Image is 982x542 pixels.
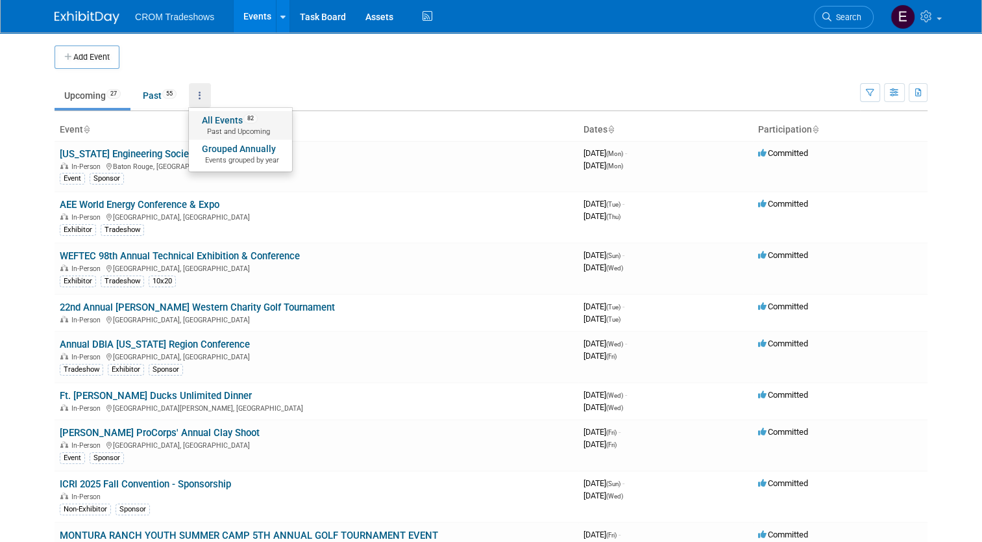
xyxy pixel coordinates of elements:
[758,250,808,260] span: Committed
[606,441,617,448] span: (Fri)
[619,427,620,437] span: -
[578,119,753,141] th: Dates
[243,114,258,123] span: 82
[622,250,624,260] span: -
[60,404,68,411] img: In-Person Event
[758,339,808,348] span: Committed
[758,478,808,488] span: Committed
[812,124,818,135] a: Sort by Participation Type
[583,161,623,170] span: [DATE]
[583,211,620,221] span: [DATE]
[101,224,144,236] div: Tradeshow
[60,441,68,448] img: In-Person Event
[758,199,808,209] span: Committed
[583,491,623,500] span: [DATE]
[55,83,130,108] a: Upcoming27
[619,530,620,539] span: -
[890,5,915,29] img: Emily Williams
[60,427,260,439] a: [PERSON_NAME] ProCorps' Annual Clay Shoot
[60,478,231,490] a: ICRI 2025 Fall Convention - Sponsorship
[60,213,68,220] img: In-Person Event
[106,89,121,99] span: 27
[758,530,808,539] span: Committed
[606,316,620,323] span: (Tue)
[60,211,573,222] div: [GEOGRAPHIC_DATA], [GEOGRAPHIC_DATA]
[60,353,68,359] img: In-Person Event
[60,351,573,361] div: [GEOGRAPHIC_DATA], [GEOGRAPHIC_DATA]
[60,263,573,273] div: [GEOGRAPHIC_DATA], [GEOGRAPHIC_DATA]
[55,11,119,24] img: ExhibitDay
[583,530,620,539] span: [DATE]
[606,252,620,259] span: (Sun)
[583,478,624,488] span: [DATE]
[202,155,279,166] span: Events grouped by year
[189,140,292,168] a: Grouped AnnuallyEvents grouped by year
[583,263,623,272] span: [DATE]
[622,302,624,311] span: -
[71,162,104,171] span: In-Person
[606,162,623,170] span: (Mon)
[606,303,620,311] span: (Tue)
[606,493,623,500] span: (Wed)
[60,439,573,450] div: [GEOGRAPHIC_DATA], [GEOGRAPHIC_DATA]
[758,302,808,311] span: Committed
[60,224,96,236] div: Exhibitor
[753,119,927,141] th: Participation
[60,504,111,515] div: Non-Exhibitor
[606,480,620,487] span: (Sun)
[60,390,252,402] a: Ft. [PERSON_NAME] Ducks Unlimited Dinner
[71,213,104,222] span: In-Person
[625,339,627,348] span: -
[583,439,617,449] span: [DATE]
[101,276,144,287] div: Tradeshow
[606,213,620,220] span: (Thu)
[202,127,279,137] span: Past and Upcoming
[583,427,620,437] span: [DATE]
[189,111,292,140] a: All Events82 Past and Upcoming
[758,390,808,400] span: Committed
[625,390,627,400] span: -
[606,341,623,348] span: (Wed)
[60,276,96,287] div: Exhibitor
[149,364,183,376] div: Sponsor
[606,150,623,157] span: (Mon)
[60,302,335,313] a: 22nd Annual [PERSON_NAME] Western Charity Golf Tournament
[583,339,627,348] span: [DATE]
[133,83,186,108] a: Past55
[71,265,104,273] span: In-Person
[55,45,119,69] button: Add Event
[60,364,103,376] div: Tradeshow
[606,353,617,360] span: (Fri)
[625,148,627,158] span: -
[583,314,620,324] span: [DATE]
[583,390,627,400] span: [DATE]
[60,250,300,262] a: WEFTEC 98th Annual Technical Exhibition & Conference
[60,199,219,211] a: AEE World Energy Conference & Expo
[606,392,623,399] span: (Wed)
[622,199,624,209] span: -
[583,402,623,412] span: [DATE]
[108,364,144,376] div: Exhibitor
[60,161,573,171] div: Baton Rouge, [GEOGRAPHIC_DATA]
[90,173,124,185] div: Sponsor
[135,12,214,22] span: CROM Tradeshows
[606,265,623,272] span: (Wed)
[60,493,68,499] img: In-Person Event
[162,89,177,99] span: 55
[758,427,808,437] span: Committed
[606,429,617,436] span: (Fri)
[71,353,104,361] span: In-Person
[71,441,104,450] span: In-Person
[71,493,104,501] span: In-Person
[583,250,624,260] span: [DATE]
[71,404,104,413] span: In-Person
[60,339,250,350] a: Annual DBIA [US_STATE] Region Conference
[608,124,614,135] a: Sort by Start Date
[60,265,68,271] img: In-Person Event
[60,148,271,160] a: [US_STATE] Engineering Society Golf Tournament
[583,148,627,158] span: [DATE]
[60,316,68,322] img: In-Person Event
[583,302,624,311] span: [DATE]
[606,201,620,208] span: (Tue)
[606,532,617,539] span: (Fri)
